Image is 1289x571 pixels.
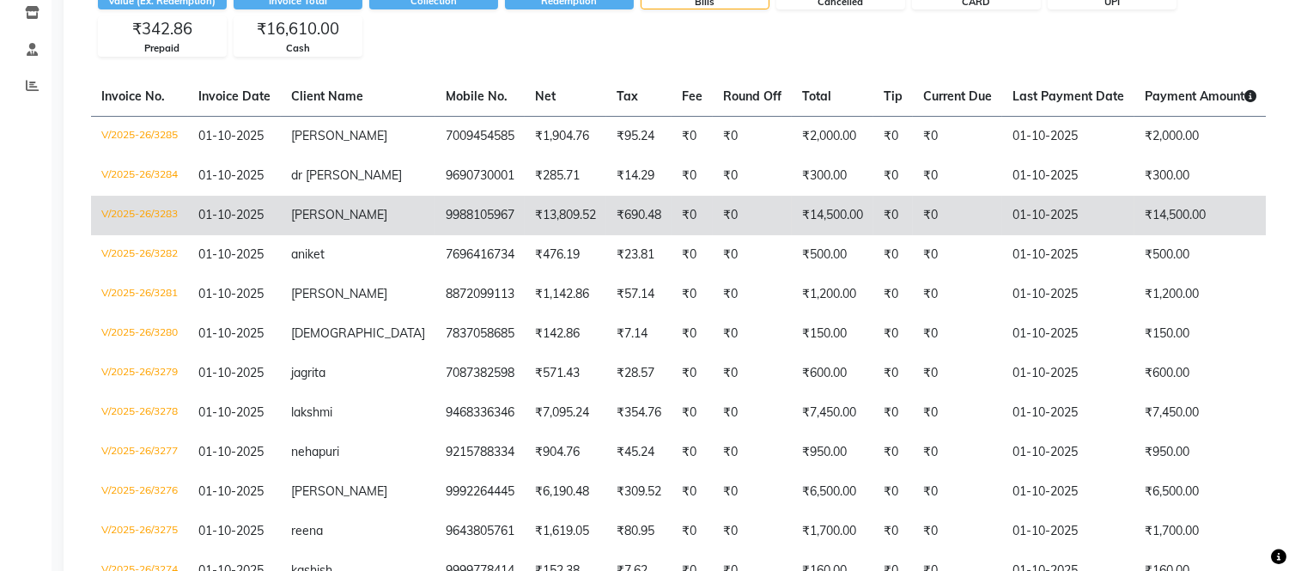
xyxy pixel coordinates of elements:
[723,88,781,104] span: Round Off
[435,275,525,314] td: 8872099113
[291,286,387,301] span: [PERSON_NAME]
[606,314,672,354] td: ₹7.14
[606,235,672,275] td: ₹23.81
[525,433,606,472] td: ₹904.76
[91,156,188,196] td: V/2025-26/3284
[1134,472,1267,512] td: ₹6,500.00
[525,512,606,551] td: ₹1,619.05
[873,275,913,314] td: ₹0
[91,433,188,472] td: V/2025-26/3277
[198,246,264,262] span: 01-10-2025
[525,275,606,314] td: ₹1,142.86
[792,433,873,472] td: ₹950.00
[198,404,264,420] span: 01-10-2025
[198,207,264,222] span: 01-10-2025
[435,314,525,354] td: 7837058685
[606,275,672,314] td: ₹57.14
[1002,314,1134,354] td: 01-10-2025
[884,88,903,104] span: Tip
[435,196,525,235] td: 9988105967
[1134,512,1267,551] td: ₹1,700.00
[91,314,188,354] td: V/2025-26/3280
[672,156,713,196] td: ₹0
[713,314,792,354] td: ₹0
[1002,275,1134,314] td: 01-10-2025
[672,354,713,393] td: ₹0
[91,512,188,551] td: V/2025-26/3275
[291,483,387,499] span: [PERSON_NAME]
[525,472,606,512] td: ₹6,190.48
[435,156,525,196] td: 9690730001
[198,128,264,143] span: 01-10-2025
[913,433,1002,472] td: ₹0
[873,472,913,512] td: ₹0
[923,88,992,104] span: Current Due
[672,275,713,314] td: ₹0
[234,17,362,41] div: ₹16,610.00
[99,41,226,56] div: Prepaid
[873,314,913,354] td: ₹0
[792,393,873,433] td: ₹7,450.00
[606,472,672,512] td: ₹309.52
[792,314,873,354] td: ₹150.00
[435,472,525,512] td: 9992264445
[1002,512,1134,551] td: 01-10-2025
[291,444,319,459] span: neha
[606,196,672,235] td: ₹690.48
[713,354,792,393] td: ₹0
[525,314,606,354] td: ₹142.86
[525,116,606,156] td: ₹1,904.76
[435,354,525,393] td: 7087382598
[1002,433,1134,472] td: 01-10-2025
[91,472,188,512] td: V/2025-26/3276
[291,523,323,538] span: reena
[913,472,1002,512] td: ₹0
[672,393,713,433] td: ₹0
[99,17,226,41] div: ₹342.86
[913,196,1002,235] td: ₹0
[792,116,873,156] td: ₹2,000.00
[435,393,525,433] td: 9468336346
[198,167,264,183] span: 01-10-2025
[1134,275,1267,314] td: ₹1,200.00
[435,433,525,472] td: 9215788334
[713,196,792,235] td: ₹0
[234,41,362,56] div: Cash
[1134,314,1267,354] td: ₹150.00
[873,512,913,551] td: ₹0
[198,325,264,341] span: 01-10-2025
[1002,156,1134,196] td: 01-10-2025
[291,128,387,143] span: [PERSON_NAME]
[913,116,1002,156] td: ₹0
[1134,116,1267,156] td: ₹2,000.00
[713,472,792,512] td: ₹0
[91,235,188,275] td: V/2025-26/3282
[319,444,339,459] span: puri
[873,156,913,196] td: ₹0
[606,433,672,472] td: ₹45.24
[913,512,1002,551] td: ₹0
[913,393,1002,433] td: ₹0
[913,354,1002,393] td: ₹0
[672,433,713,472] td: ₹0
[873,433,913,472] td: ₹0
[713,512,792,551] td: ₹0
[672,235,713,275] td: ₹0
[525,235,606,275] td: ₹476.19
[291,88,363,104] span: Client Name
[198,286,264,301] span: 01-10-2025
[913,156,1002,196] td: ₹0
[198,88,271,104] span: Invoice Date
[606,116,672,156] td: ₹95.24
[291,365,325,380] span: jagrita
[606,393,672,433] td: ₹354.76
[1002,393,1134,433] td: 01-10-2025
[91,393,188,433] td: V/2025-26/3278
[617,88,638,104] span: Tax
[1002,354,1134,393] td: 01-10-2025
[525,354,606,393] td: ₹571.43
[435,116,525,156] td: 7009454585
[1134,433,1267,472] td: ₹950.00
[713,116,792,156] td: ₹0
[91,116,188,156] td: V/2025-26/3285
